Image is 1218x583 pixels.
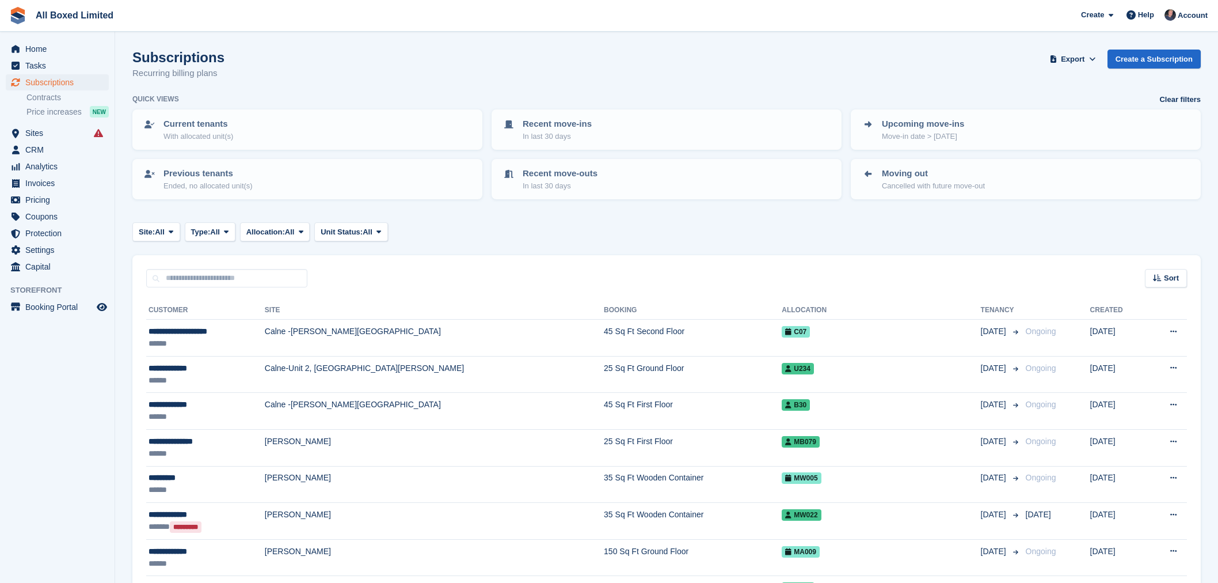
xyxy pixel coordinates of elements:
td: Calne -[PERSON_NAME][GEOGRAPHIC_DATA] [265,393,604,430]
a: Current tenants With allocated unit(s) [134,111,481,149]
a: Create a Subscription [1107,50,1201,69]
span: [DATE] [981,436,1008,448]
td: [PERSON_NAME] [265,539,604,576]
span: Tasks [25,58,94,74]
span: [DATE] [981,546,1008,558]
th: Booking [604,301,782,320]
th: Allocation [782,301,980,320]
td: [DATE] [1090,503,1146,540]
p: Current tenants [163,118,233,131]
a: menu [6,74,109,90]
span: Create [1081,9,1104,21]
a: menu [6,58,109,74]
p: Previous tenants [163,167,253,180]
span: MW005 [782,472,821,484]
p: Recurring billing plans [132,67,224,80]
p: Recent move-ins [523,118,592,131]
a: Upcoming move-ins Move-in date > [DATE] [852,111,1200,149]
span: MB079 [782,436,820,448]
span: Settings [25,242,94,258]
span: Protection [25,225,94,241]
p: Recent move-outs [523,167,597,180]
span: Ongoing [1026,327,1056,336]
span: MW022 [782,509,821,521]
span: Allocation: [246,226,285,238]
a: menu [6,225,109,241]
td: [DATE] [1090,466,1146,503]
span: [DATE] [1026,510,1051,519]
a: menu [6,41,109,57]
h1: Subscriptions [132,50,224,65]
span: Sites [25,125,94,141]
a: menu [6,242,109,258]
span: Ongoing [1026,437,1056,446]
p: Moving out [882,167,985,180]
th: Tenancy [981,301,1021,320]
a: All Boxed Limited [31,6,118,25]
span: Pricing [25,192,94,208]
td: [DATE] [1090,539,1146,576]
span: Home [25,41,94,57]
th: Customer [146,301,265,320]
span: Subscriptions [25,74,94,90]
p: With allocated unit(s) [163,131,233,142]
span: All [155,226,165,238]
span: [DATE] [981,325,1008,338]
a: Preview store [95,300,109,314]
button: Unit Status: All [314,222,387,241]
span: Unit Status: [321,226,363,238]
h6: Quick views [132,94,179,104]
a: Price increases NEW [26,105,109,118]
td: Calne -[PERSON_NAME][GEOGRAPHIC_DATA] [265,320,604,357]
span: MA009 [782,546,820,558]
a: menu [6,209,109,225]
a: menu [6,299,109,315]
span: Booking Portal [25,299,94,315]
td: 150 Sq Ft Ground Floor [604,539,782,576]
span: Export [1061,54,1084,65]
span: Site: [139,226,155,238]
i: Smart entry sync failures have occurred [94,128,103,138]
div: NEW [90,106,109,118]
a: menu [6,175,109,191]
span: Capital [25,259,94,275]
td: Calne-Unit 2, [GEOGRAPHIC_DATA][PERSON_NAME] [265,356,604,393]
span: Help [1138,9,1154,21]
p: Cancelled with future move-out [882,180,985,192]
p: Upcoming move-ins [882,118,964,131]
button: Allocation: All [240,222,310,241]
td: [PERSON_NAME] [265,466,604,503]
td: 25 Sq Ft First Floor [604,429,782,466]
span: Ongoing [1026,400,1056,409]
td: [PERSON_NAME] [265,429,604,466]
span: [DATE] [981,362,1008,374]
a: menu [6,259,109,275]
span: U234 [782,363,814,374]
img: Dan Goss [1164,9,1176,21]
p: In last 30 days [523,180,597,192]
span: All [285,226,295,238]
button: Site: All [132,222,180,241]
a: Moving out Cancelled with future move-out [852,160,1200,198]
span: Account [1178,10,1208,21]
th: Site [265,301,604,320]
span: [DATE] [981,472,1008,484]
p: In last 30 days [523,131,592,142]
td: [DATE] [1090,429,1146,466]
a: menu [6,125,109,141]
span: All [363,226,372,238]
td: [DATE] [1090,393,1146,430]
a: Clear filters [1159,94,1201,105]
a: Contracts [26,92,109,103]
span: Sort [1164,272,1179,284]
a: Previous tenants Ended, no allocated unit(s) [134,160,481,198]
td: [DATE] [1090,356,1146,393]
a: menu [6,192,109,208]
td: 35 Sq Ft Wooden Container [604,466,782,503]
td: 25 Sq Ft Ground Floor [604,356,782,393]
span: Invoices [25,175,94,191]
span: Storefront [10,285,115,296]
span: CRM [25,142,94,158]
span: B30 [782,399,810,411]
p: Move-in date > [DATE] [882,131,964,142]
